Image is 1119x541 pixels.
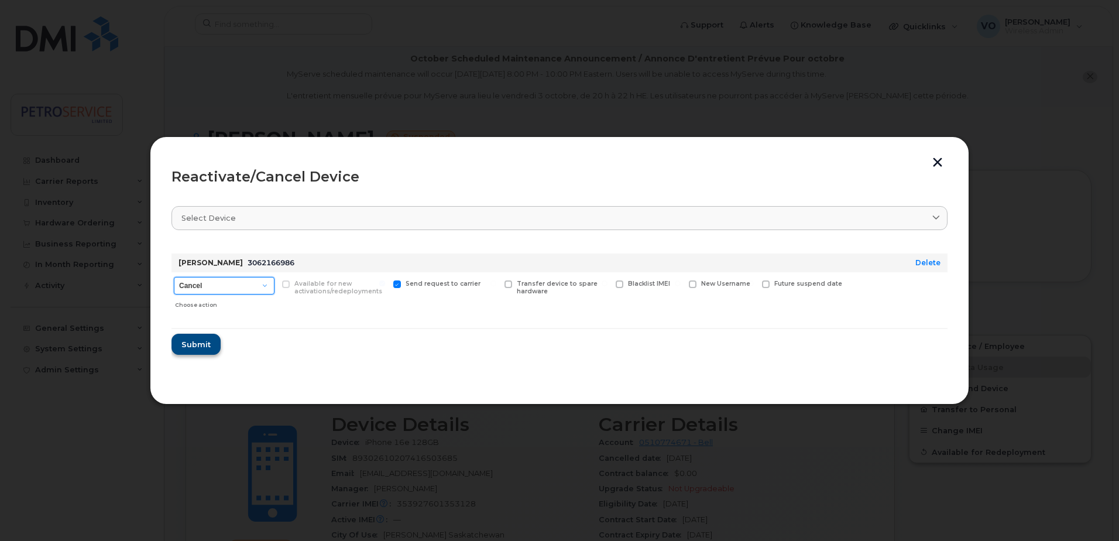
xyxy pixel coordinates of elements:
[748,280,754,286] input: Future suspend date
[774,280,842,287] span: Future suspend date
[179,258,243,267] strong: [PERSON_NAME]
[181,339,211,350] span: Submit
[171,206,948,230] a: Select device
[379,280,385,286] input: Send request to carrier
[181,213,236,224] span: Select device
[915,258,940,267] a: Delete
[517,280,598,295] span: Transfer device to spare hardware
[175,296,274,310] div: Choose action
[602,280,607,286] input: Blacklist IMEI
[171,334,221,355] button: Submit
[171,170,948,184] div: Reactivate/Cancel Device
[628,280,670,287] span: Blacklist IMEI
[248,258,294,267] span: 3062166986
[490,280,496,286] input: Transfer device to spare hardware
[701,280,750,287] span: New Username
[406,280,480,287] span: Send request to carrier
[675,280,681,286] input: New Username
[294,280,382,295] span: Available for new activations/redeployments
[268,280,274,286] input: Available for new activations/redeployments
